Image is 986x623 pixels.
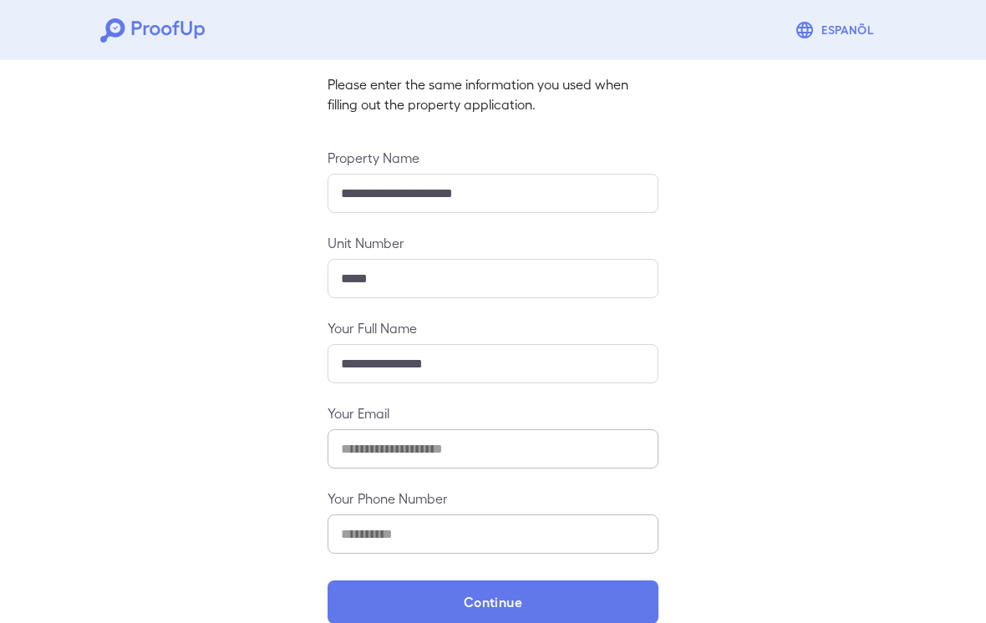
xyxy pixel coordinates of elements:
[328,489,658,508] label: Your Phone Number
[328,403,658,423] label: Your Email
[328,233,658,252] label: Unit Number
[328,74,658,114] p: Please enter the same information you used when filling out the property application.
[328,318,658,337] label: Your Full Name
[788,13,886,47] button: Espanõl
[328,148,658,167] label: Property Name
